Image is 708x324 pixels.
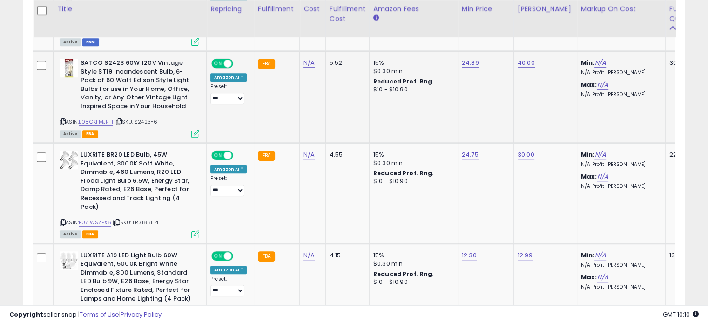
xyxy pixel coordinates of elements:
[258,251,275,262] small: FBA
[330,4,365,24] div: Fulfillment Cost
[212,252,224,260] span: ON
[258,151,275,161] small: FBA
[462,251,477,260] a: 12.30
[81,251,194,305] b: LUXRITE A19 LED Light Bulb 60W Equivalent, 5000K Bright White Dimmable, 800 Lumens, Standard LED ...
[581,91,658,98] p: N/A Profit [PERSON_NAME]
[581,172,597,181] b: Max:
[81,59,194,113] b: SATCO S2423 60W 120V Vintage Style ST19 Incandescent Bulb, 6-Pack of 60 Watt Edison Style Light B...
[597,172,608,181] a: N/A
[373,67,451,76] div: $0.30 min
[518,4,573,14] div: [PERSON_NAME]
[594,251,606,260] a: N/A
[373,169,434,177] b: Reduced Prof. Rng.
[9,310,162,319] div: seller snap | |
[81,151,194,214] b: LUXRITE BR20 LED Bulb, 45W Equivalent, 3000K Soft White, Dimmable, 460 Lumens, R20 LED Flood Ligh...
[373,77,434,85] b: Reduced Prof. Rng.
[212,152,224,159] span: ON
[82,38,99,46] span: FBM
[594,58,606,68] a: N/A
[330,151,362,159] div: 4.55
[462,58,479,68] a: 24.89
[462,4,510,14] div: Min Price
[581,161,658,168] p: N/A Profit [PERSON_NAME]
[581,262,658,269] p: N/A Profit [PERSON_NAME]
[581,273,597,282] b: Max:
[577,0,665,37] th: The percentage added to the cost of goods (COGS) that forms the calculator for Min & Max prices.
[373,278,451,286] div: $10 - $10.90
[373,178,451,186] div: $10 - $10.90
[303,251,315,260] a: N/A
[121,310,162,319] a: Privacy Policy
[669,4,701,24] div: Fulfillable Quantity
[79,118,113,126] a: B08CKFMJRH
[581,183,658,190] p: N/A Profit [PERSON_NAME]
[210,276,247,297] div: Preset:
[60,151,78,169] img: 418r6g-Q3-L._SL40_.jpg
[663,310,699,319] span: 2025-08-15 10:10 GMT
[258,4,296,14] div: Fulfillment
[373,260,451,268] div: $0.30 min
[373,251,451,260] div: 15%
[594,150,606,159] a: N/A
[518,58,535,68] a: 40.00
[79,219,111,227] a: B071WSZFX6
[581,58,595,67] b: Min:
[581,4,661,14] div: Markup on Cost
[60,38,81,46] span: All listings currently available for purchase on Amazon
[60,59,78,77] img: 41+jlDD6c7L._SL40_.jpg
[82,230,98,238] span: FBA
[113,219,158,226] span: | SKU: LR31861-4
[60,251,78,270] img: 41RYG4bMWeL._SL40_.jpg
[518,251,533,260] a: 12.99
[232,252,247,260] span: OFF
[232,60,247,68] span: OFF
[373,4,454,14] div: Amazon Fees
[373,151,451,159] div: 15%
[60,59,199,137] div: ASIN:
[210,266,247,274] div: Amazon AI *
[581,80,597,89] b: Max:
[373,59,451,67] div: 15%
[210,83,247,104] div: Preset:
[669,151,698,159] div: 22
[303,58,315,68] a: N/A
[330,251,362,260] div: 4.15
[9,310,43,319] strong: Copyright
[80,310,119,319] a: Terms of Use
[518,150,534,159] a: 30.00
[373,270,434,278] b: Reduced Prof. Rng.
[60,230,81,238] span: All listings currently available for purchase on Amazon
[597,80,608,90] a: N/A
[462,150,479,159] a: 24.75
[373,14,379,22] small: Amazon Fees.
[581,284,658,290] p: N/A Profit [PERSON_NAME]
[210,175,247,196] div: Preset:
[373,86,451,94] div: $10 - $10.90
[669,251,698,260] div: 13
[232,152,247,159] span: OFF
[57,4,202,14] div: Title
[82,130,98,138] span: FBA
[303,150,315,159] a: N/A
[60,130,81,138] span: All listings currently available for purchase on Amazon
[210,73,247,82] div: Amazon AI *
[373,159,451,167] div: $0.30 min
[258,59,275,69] small: FBA
[581,150,595,159] b: Min:
[669,59,698,67] div: 30
[60,151,199,237] div: ASIN:
[210,165,247,173] div: Amazon AI *
[212,60,224,68] span: ON
[210,4,250,14] div: Repricing
[581,69,658,76] p: N/A Profit [PERSON_NAME]
[597,273,608,282] a: N/A
[330,59,362,67] div: 5.52
[581,251,595,260] b: Min:
[303,4,322,14] div: Cost
[115,118,157,125] span: | SKU: S2423-6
